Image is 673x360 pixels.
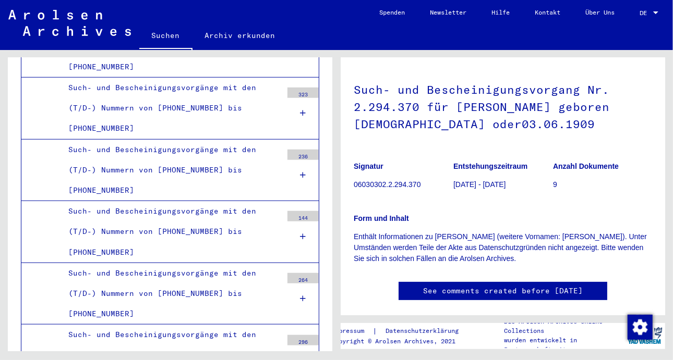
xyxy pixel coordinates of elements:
[61,201,282,263] div: Such- und Bescheinigungsvorgänge mit den (T/D-) Nummern von [PHONE_NUMBER] bis [PHONE_NUMBER]
[331,326,471,337] div: |
[61,263,282,325] div: Such- und Bescheinigungsvorgänge mit den (T/D-) Nummern von [PHONE_NUMBER] bis [PHONE_NUMBER]
[354,231,652,264] p: Enthält Informationen zu [PERSON_NAME] (weitere Vornamen: [PERSON_NAME]). Unter Umständen werden ...
[626,322,665,349] img: yv_logo.png
[61,78,282,139] div: Such- und Bescheinigungsvorgänge mit den (T/D-) Nummern von [PHONE_NUMBER] bis [PHONE_NUMBER]
[628,315,653,340] img: Zustimmung ändern
[453,162,527,170] b: Entstehungszeitraum
[193,23,288,48] a: Archiv erkunden
[453,179,552,190] p: [DATE] - [DATE]
[287,273,319,283] div: 264
[640,9,651,17] span: DE
[139,23,193,50] a: Suchen
[377,326,471,337] a: Datenschutzerklärung
[627,314,652,339] div: Zustimmung ändern
[331,337,471,346] p: Copyright © Arolsen Archives, 2021
[504,317,625,336] p: Die Arolsen Archives Online-Collections
[354,179,453,190] p: 06030302.2.294.370
[331,326,372,337] a: Impressum
[287,335,319,345] div: 296
[504,336,625,354] p: wurden entwickelt in Partnerschaft mit
[287,88,319,98] div: 323
[8,10,131,36] img: Arolsen_neg.svg
[553,162,619,170] b: Anzahl Dokumente
[287,211,319,221] div: 144
[354,162,383,170] b: Signatur
[354,214,409,222] b: Form und Inhalt
[354,66,652,146] h1: Such- und Bescheinigungsvorgang Nr. 2.294.370 für [PERSON_NAME] geboren [DEMOGRAPHIC_DATA] oder03...
[61,140,282,201] div: Such- und Bescheinigungsvorgänge mit den (T/D-) Nummern von [PHONE_NUMBER] bis [PHONE_NUMBER]
[423,285,583,296] a: See comments created before [DATE]
[553,179,652,190] p: 9
[287,150,319,160] div: 236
